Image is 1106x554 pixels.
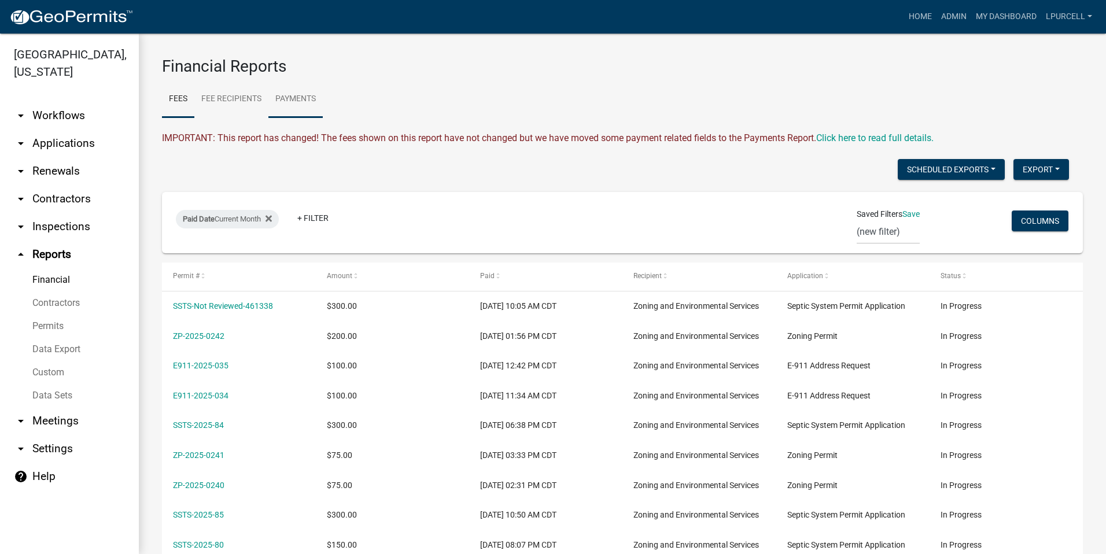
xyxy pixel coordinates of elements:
[633,361,759,370] span: Zoning and Environmental Services
[857,208,902,220] span: Saved Filters
[787,450,838,460] span: Zoning Permit
[162,263,315,290] datatable-header-cell: Permit #
[480,479,611,492] div: [DATE] 02:31 PM CDT
[633,540,759,549] span: Zoning and Environmental Services
[327,420,357,430] span: $300.00
[327,481,352,490] span: $75.00
[173,272,200,280] span: Permit #
[176,210,279,228] div: Current Month
[633,450,759,460] span: Zoning and Environmental Services
[327,301,357,311] span: $300.00
[480,538,611,552] div: [DATE] 08:07 PM CDT
[14,442,28,456] i: arrow_drop_down
[1041,6,1097,28] a: lpurcell
[480,449,611,462] div: [DATE] 03:33 PM CDT
[327,361,357,370] span: $100.00
[327,272,352,280] span: Amount
[941,540,982,549] span: In Progress
[480,419,611,432] div: [DATE] 06:38 PM CDT
[14,220,28,234] i: arrow_drop_down
[327,540,357,549] span: $150.00
[816,132,934,143] a: Click here to read full details.
[173,510,224,519] a: SSTS-2025-85
[327,510,357,519] span: $300.00
[480,389,611,402] div: [DATE] 11:34 AM CDT
[941,391,982,400] span: In Progress
[327,450,352,460] span: $75.00
[787,331,838,341] span: Zoning Permit
[898,159,1005,180] button: Scheduled Exports
[633,301,759,311] span: Zoning and Environmental Services
[480,359,611,372] div: [DATE] 12:42 PM CDT
[173,391,228,400] a: E911-2025-034
[787,391,871,400] span: E-911 Address Request
[173,481,224,490] a: ZP-2025-0240
[173,361,228,370] a: E911-2025-035
[162,131,1083,145] div: IMPORTANT: This report has changed! The fees shown on this report have not changed but we have mo...
[633,481,759,490] span: Zoning and Environmental Services
[288,208,338,228] a: + Filter
[194,81,268,118] a: Fee Recipients
[14,164,28,178] i: arrow_drop_down
[941,331,982,341] span: In Progress
[941,301,982,311] span: In Progress
[937,6,971,28] a: Admin
[1013,159,1069,180] button: Export
[173,301,273,311] a: SSTS-Not Reviewed-461338
[14,414,28,428] i: arrow_drop_down
[14,248,28,261] i: arrow_drop_up
[173,331,224,341] a: ZP-2025-0242
[816,132,934,143] wm-modal-confirm: Upcoming Changes to Daily Fees Report
[480,272,495,280] span: Paid
[941,450,982,460] span: In Progress
[787,361,871,370] span: E-911 Address Request
[633,391,759,400] span: Zoning and Environmental Services
[14,109,28,123] i: arrow_drop_down
[787,420,905,430] span: Septic System Permit Application
[633,510,759,519] span: Zoning and Environmental Services
[14,470,28,483] i: help
[904,6,937,28] a: Home
[787,301,905,311] span: Septic System Permit Application
[633,331,759,341] span: Zoning and Environmental Services
[183,215,215,223] span: Paid Date
[173,420,224,430] a: SSTS-2025-84
[162,57,1083,76] h3: Financial Reports
[268,81,323,118] a: Payments
[930,263,1083,290] datatable-header-cell: Status
[327,391,357,400] span: $100.00
[787,510,905,519] span: Septic System Permit Application
[480,508,611,522] div: [DATE] 10:50 AM CDT
[971,6,1041,28] a: My Dashboard
[941,361,982,370] span: In Progress
[633,272,662,280] span: Recipient
[480,330,611,343] div: [DATE] 01:56 PM CDT
[902,209,920,219] a: Save
[622,263,776,290] datatable-header-cell: Recipient
[941,481,982,490] span: In Progress
[469,263,622,290] datatable-header-cell: Paid
[162,81,194,118] a: Fees
[327,331,357,341] span: $200.00
[941,420,982,430] span: In Progress
[173,450,224,460] a: ZP-2025-0241
[941,272,961,280] span: Status
[787,481,838,490] span: Zoning Permit
[14,192,28,206] i: arrow_drop_down
[480,300,611,313] div: [DATE] 10:05 AM CDT
[14,136,28,150] i: arrow_drop_down
[315,263,469,290] datatable-header-cell: Amount
[776,263,929,290] datatable-header-cell: Application
[787,540,905,549] span: Septic System Permit Application
[1012,210,1068,231] button: Columns
[941,510,982,519] span: In Progress
[787,272,823,280] span: Application
[633,420,759,430] span: Zoning and Environmental Services
[173,540,224,549] a: SSTS-2025-80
